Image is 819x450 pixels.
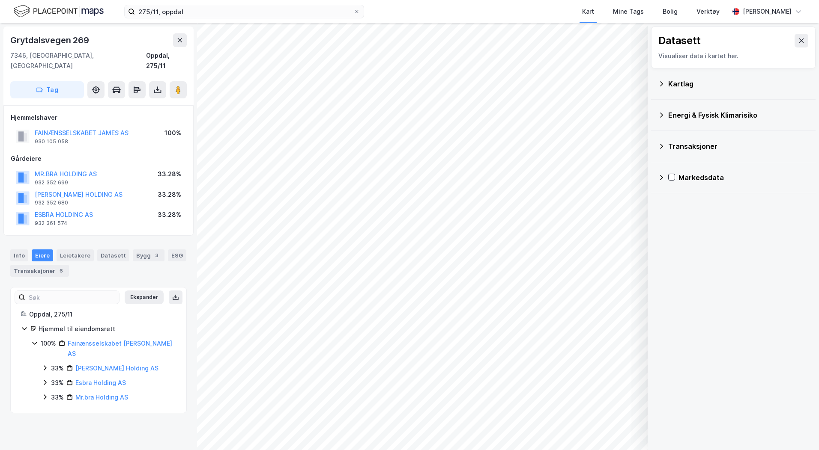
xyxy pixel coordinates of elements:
div: Transaksjoner [10,265,69,277]
div: 932 352 680 [35,199,68,206]
div: Kontrollprogram for chat [776,409,819,450]
div: 33% [51,392,64,403]
div: Datasett [97,249,129,261]
button: Ekspander [125,290,164,304]
input: Søk [25,291,119,304]
div: 3 [152,251,161,260]
div: 6 [57,266,66,275]
div: Verktøy [696,6,720,17]
div: 932 361 574 [35,220,68,227]
div: Transaksjoner [668,141,809,151]
div: 930 105 058 [35,138,68,145]
div: Grytdalsvegen 269 [10,33,91,47]
div: Gårdeiere [11,154,186,164]
div: Bolig [663,6,678,17]
button: Tag [10,81,84,98]
img: logo.f888ab2527a4732fd821a326f86c7f29.svg [14,4,104,19]
div: 33% [51,363,64,373]
div: Info [10,249,28,261]
div: 33.28% [158,189,181,200]
div: Hjemmel til eiendomsrett [39,324,176,334]
div: [PERSON_NAME] [743,6,792,17]
div: Oppdal, 275/11 [146,50,187,71]
div: ESG [168,249,186,261]
iframe: Chat Widget [776,409,819,450]
div: 33.28% [158,169,181,179]
div: Kart [582,6,594,17]
div: 100% [164,128,181,138]
div: Mine Tags [613,6,644,17]
a: [PERSON_NAME] Holding AS [75,364,158,372]
div: 33.28% [158,210,181,220]
div: Hjemmelshaver [11,112,186,123]
div: Leietakere [57,249,94,261]
div: Eiere [32,249,53,261]
div: Bygg [133,249,164,261]
div: 33% [51,378,64,388]
div: Visualiser data i kartet her. [658,51,808,61]
div: 932 352 699 [35,179,68,186]
div: Datasett [658,34,701,47]
a: Fainænsselskabet [PERSON_NAME] AS [68,340,172,357]
div: 100% [41,338,56,349]
a: Mr.bra Holding AS [75,394,128,401]
div: 7346, [GEOGRAPHIC_DATA], [GEOGRAPHIC_DATA] [10,50,146,71]
div: Markedsdata [679,172,809,183]
div: Kartlag [668,79,809,89]
div: Oppdal, 275/11 [29,309,176,320]
input: Søk på adresse, matrikkel, gårdeiere, leietakere eller personer [135,5,353,18]
div: Energi & Fysisk Klimarisiko [668,110,809,120]
a: Esbra Holding AS [75,379,126,386]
